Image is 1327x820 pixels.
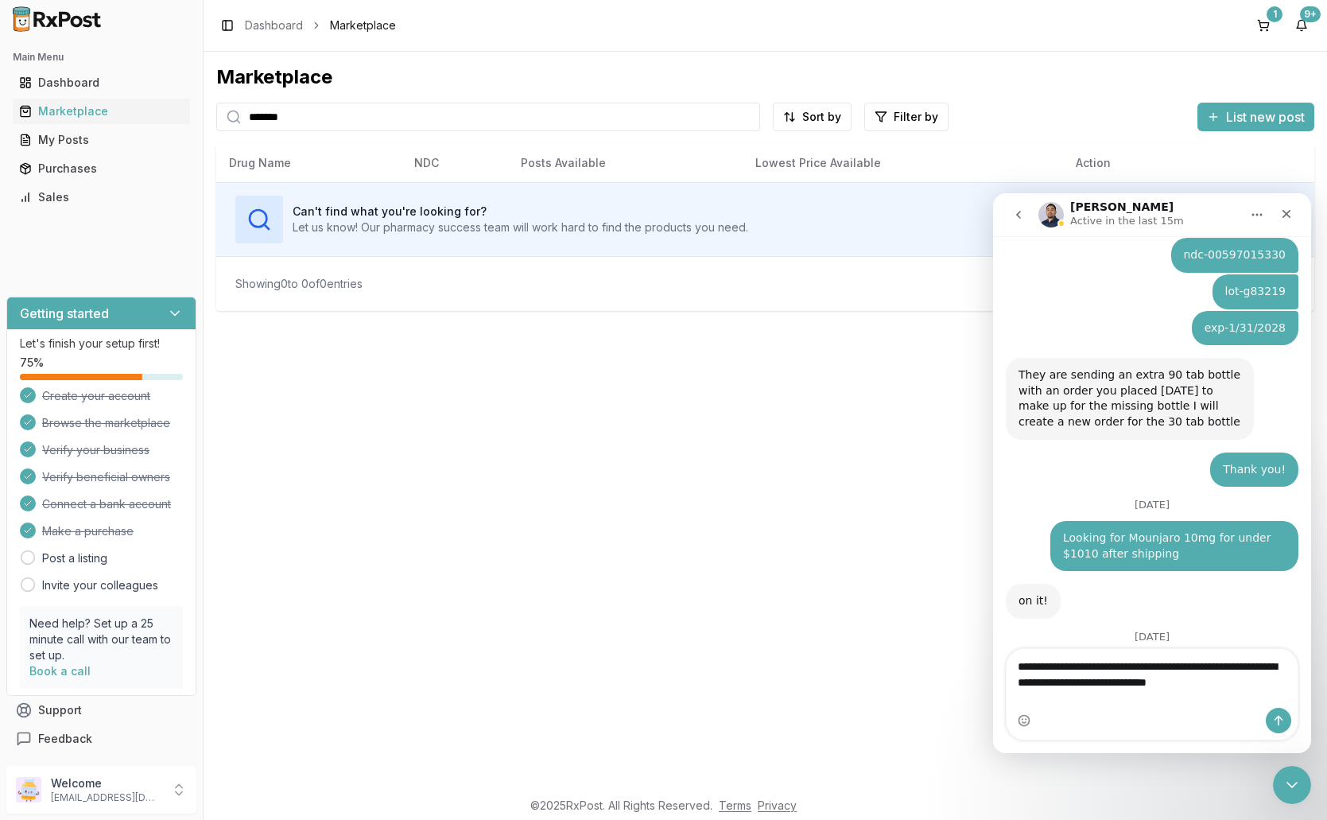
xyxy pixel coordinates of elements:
h3: Can't find what you're looking for? [293,204,748,220]
a: Invite your colleagues [42,577,158,593]
a: Marketplace [13,97,190,126]
span: Marketplace [330,17,396,33]
p: [EMAIL_ADDRESS][DOMAIN_NAME] [51,791,161,804]
th: Drug Name [216,144,402,182]
h3: Getting started [20,304,109,323]
p: Let's finish your setup first! [20,336,183,352]
a: Terms [719,799,751,812]
a: Privacy [758,799,797,812]
div: Sales [19,189,184,205]
h2: Main Menu [13,51,190,64]
a: Dashboard [13,68,190,97]
p: Let us know! Our pharmacy success team will work hard to find the products you need. [293,220,748,235]
a: Purchases [13,154,190,183]
iframe: Intercom live chat [993,193,1311,753]
a: List new post [1197,111,1314,126]
button: 1 [1251,13,1276,38]
span: Filter by [894,109,938,125]
div: Showing 0 to 0 of 0 entries [235,276,363,292]
button: Sort by [773,103,852,131]
button: Filter by [864,103,949,131]
button: Purchases [6,156,196,181]
span: Browse the marketplace [42,415,170,431]
div: Purchases [19,161,184,177]
span: 75 % [20,355,44,371]
div: Marketplace [19,103,184,119]
th: Lowest Price Available [743,144,1063,182]
span: Verify your business [42,442,149,458]
a: Book a call [29,664,91,678]
th: Action [1063,144,1314,182]
img: User avatar [16,777,41,803]
span: Connect a bank account [42,496,171,512]
div: 9+ [1300,6,1321,22]
a: Sales [13,183,190,212]
p: Need help? Set up a 25 minute call with our team to set up. [29,616,173,663]
a: Post a listing [42,550,107,566]
p: Welcome [51,775,161,791]
img: RxPost Logo [6,6,108,32]
div: 1 [1267,6,1282,22]
iframe: Intercom live chat [1273,766,1311,804]
div: My Posts [19,132,184,148]
span: Sort by [802,109,841,125]
th: Posts Available [508,144,743,182]
span: Make a purchase [42,523,134,539]
button: 9+ [1289,13,1314,38]
span: Create your account [42,388,150,404]
button: Sales [6,185,196,210]
span: Feedback [38,731,92,747]
nav: breadcrumb [245,17,396,33]
button: Feedback [6,725,196,753]
button: My Posts [6,127,196,153]
a: My Posts [13,126,190,154]
button: Marketplace [6,99,196,124]
button: List new post [1197,103,1314,131]
button: Support [6,696,196,725]
div: Dashboard [19,75,184,91]
span: Verify beneficial owners [42,469,170,485]
button: Dashboard [6,70,196,95]
a: Dashboard [245,17,303,33]
span: List new post [1226,107,1305,126]
th: NDC [402,144,508,182]
div: Marketplace [216,64,1314,90]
